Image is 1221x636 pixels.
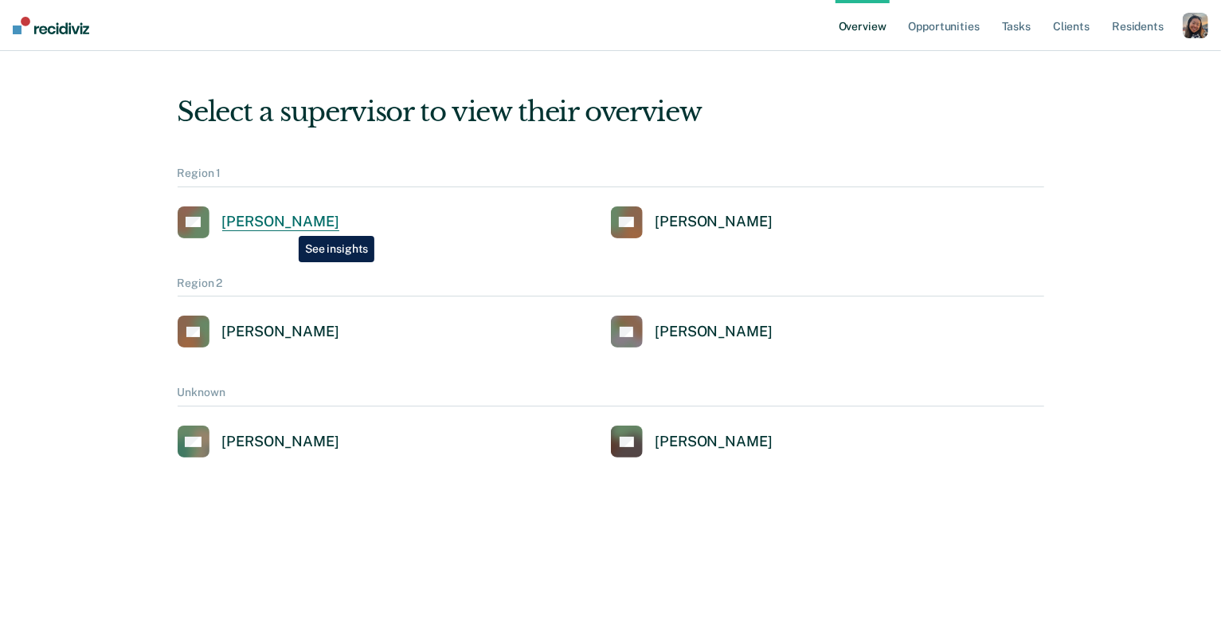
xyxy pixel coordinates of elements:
div: Select a supervisor to view their overview [178,96,1044,128]
a: [PERSON_NAME] [178,426,339,457]
div: [PERSON_NAME] [222,433,339,451]
div: [PERSON_NAME] [656,433,773,451]
a: [PERSON_NAME] [178,206,339,238]
img: Recidiviz [13,17,89,34]
a: [PERSON_NAME] [611,316,773,347]
a: [PERSON_NAME] [178,316,339,347]
div: [PERSON_NAME] [656,213,773,231]
div: [PERSON_NAME] [222,323,339,341]
a: [PERSON_NAME] [611,206,773,238]
div: [PERSON_NAME] [222,213,339,231]
div: Unknown [178,386,1044,406]
div: [PERSON_NAME] [656,323,773,341]
div: Region 2 [178,277,1044,297]
a: [PERSON_NAME] [611,426,773,457]
div: Region 1 [178,167,1044,187]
